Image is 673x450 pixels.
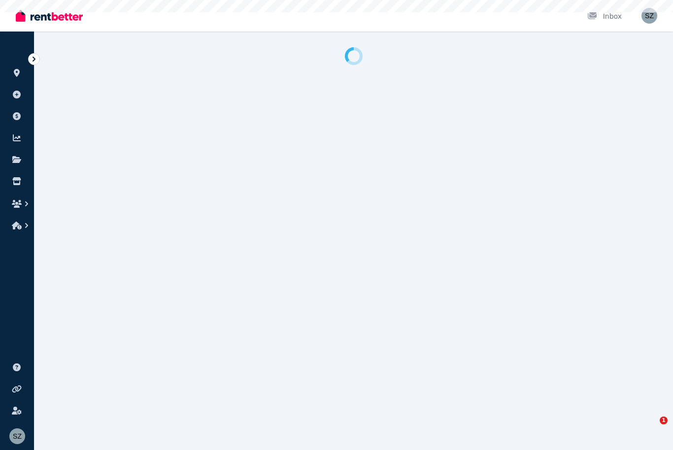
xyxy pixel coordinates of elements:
[9,428,25,444] img: Shemaine Zarb
[641,8,657,24] img: Shemaine Zarb
[660,417,668,424] span: 1
[587,11,622,21] div: Inbox
[16,8,83,23] img: RentBetter
[639,417,663,440] iframe: Intercom live chat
